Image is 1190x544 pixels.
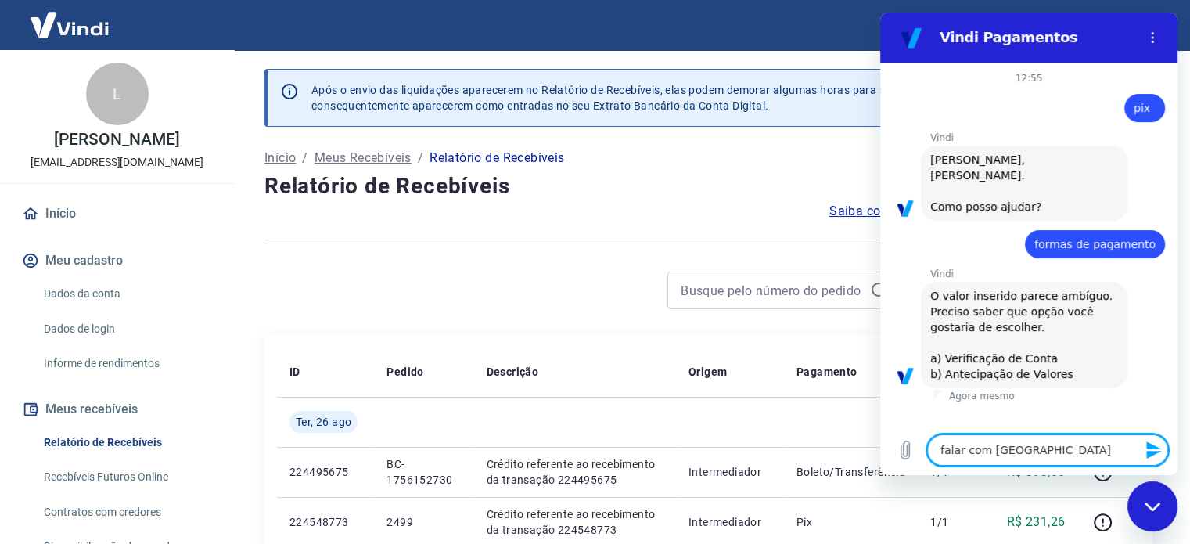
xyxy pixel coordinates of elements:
[289,364,300,380] p: ID
[38,313,215,345] a: Dados de login
[796,514,905,530] p: Pix
[38,496,215,528] a: Contratos com credores
[930,514,976,530] p: 1/1
[1127,481,1177,531] iframe: Botão para abrir a janela de mensagens, conversa em andamento
[1115,11,1171,40] button: Sair
[486,364,538,380] p: Descrição
[796,364,857,380] p: Pagamento
[38,348,215,380] a: Informe de rendimentos
[829,202,1152,221] a: Saiba como funciona a programação dos recebimentos
[688,514,771,530] p: Intermediador
[880,13,1177,475] iframe: Janela de mensagens
[289,464,361,480] p: 224495675
[486,456,663,488] p: Crédito referente ao recebimento da transação 224495675
[1007,513,1066,531] p: R$ 231,26
[38,461,215,493] a: Recebíveis Futuros Online
[54,131,179,148] p: [PERSON_NAME]
[418,149,423,168] p: /
[681,279,864,302] input: Busque pelo número do pedido
[386,364,423,380] p: Pedido
[302,149,307,168] p: /
[19,196,215,231] a: Início
[264,149,296,168] a: Início
[688,464,771,480] p: Intermediador
[264,171,1152,202] h4: Relatório de Recebíveis
[19,392,215,427] button: Meus recebíveis
[688,364,727,380] p: Origem
[296,414,351,430] span: Ter, 26 ago
[386,456,461,488] p: BC-1756152730
[19,1,120,49] img: Vindi
[289,514,361,530] p: 224548773
[796,464,905,480] p: Boleto/Transferência
[86,63,149,125] div: L
[430,149,564,168] p: Relatório de Recebíveis
[486,506,663,538] p: Crédito referente ao recebimento da transação 224548773
[31,154,203,171] p: [EMAIL_ADDRESS][DOMAIN_NAME]
[19,243,215,278] button: Meu cadastro
[386,514,461,530] p: 2499
[311,82,987,113] p: Após o envio das liquidações aparecerem no Relatório de Recebíveis, elas podem demorar algumas ho...
[315,149,412,168] a: Meus Recebíveis
[38,427,215,459] a: Relatório de Recebíveis
[38,278,215,310] a: Dados da conta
